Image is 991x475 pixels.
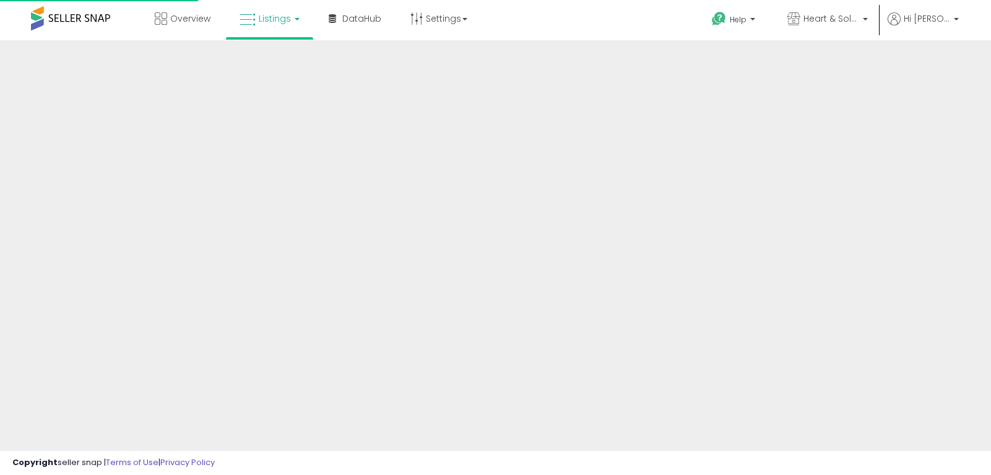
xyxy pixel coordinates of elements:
span: Heart & Sole Trading [803,12,859,25]
span: Overview [170,12,210,25]
span: DataHub [342,12,381,25]
span: Hi [PERSON_NAME] [904,12,950,25]
i: Get Help [711,11,727,27]
span: Help [730,14,746,25]
a: Terms of Use [106,456,158,468]
a: Privacy Policy [160,456,215,468]
div: seller snap | | [12,457,215,469]
strong: Copyright [12,456,58,468]
span: Listings [259,12,291,25]
a: Help [702,2,768,40]
a: Hi [PERSON_NAME] [888,12,959,40]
